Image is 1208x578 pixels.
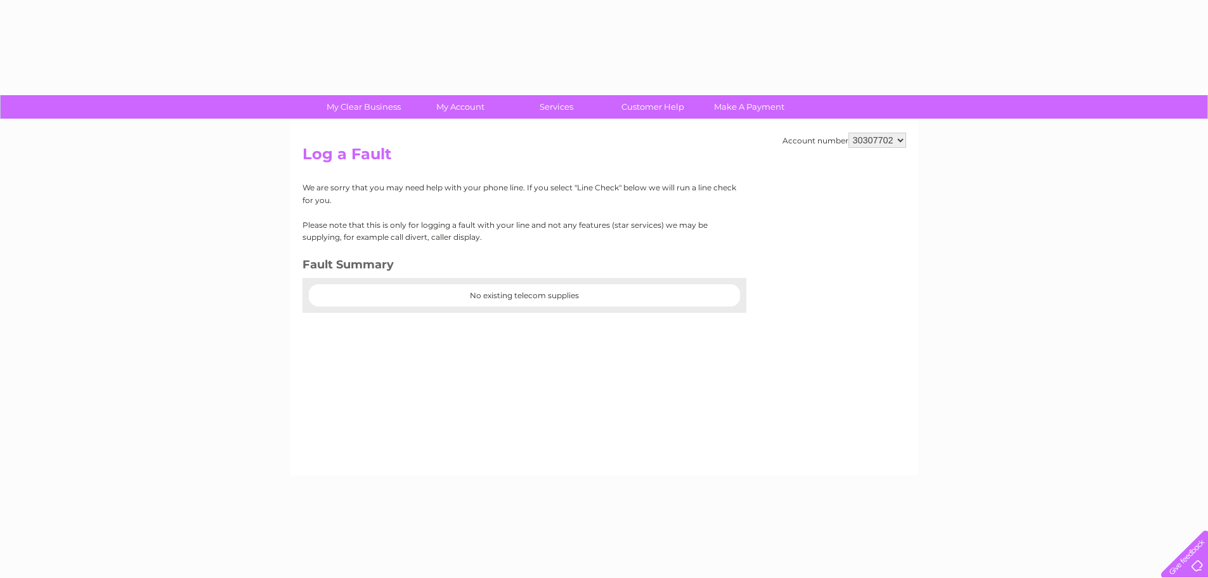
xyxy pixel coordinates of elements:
[311,95,416,119] a: My Clear Business
[302,181,737,206] p: We are sorry that you may need help with your phone line. If you select "Line Check" below we wil...
[697,95,802,119] a: Make A Payment
[309,291,740,300] center: No existing telecom supplies
[408,95,512,119] a: My Account
[302,219,737,243] p: Please note that this is only for logging a fault with your line and not any features (star servi...
[783,133,906,148] div: Account number
[302,145,906,169] h2: Log a Fault
[601,95,705,119] a: Customer Help
[504,95,609,119] a: Services
[302,256,737,278] h3: Fault Summary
